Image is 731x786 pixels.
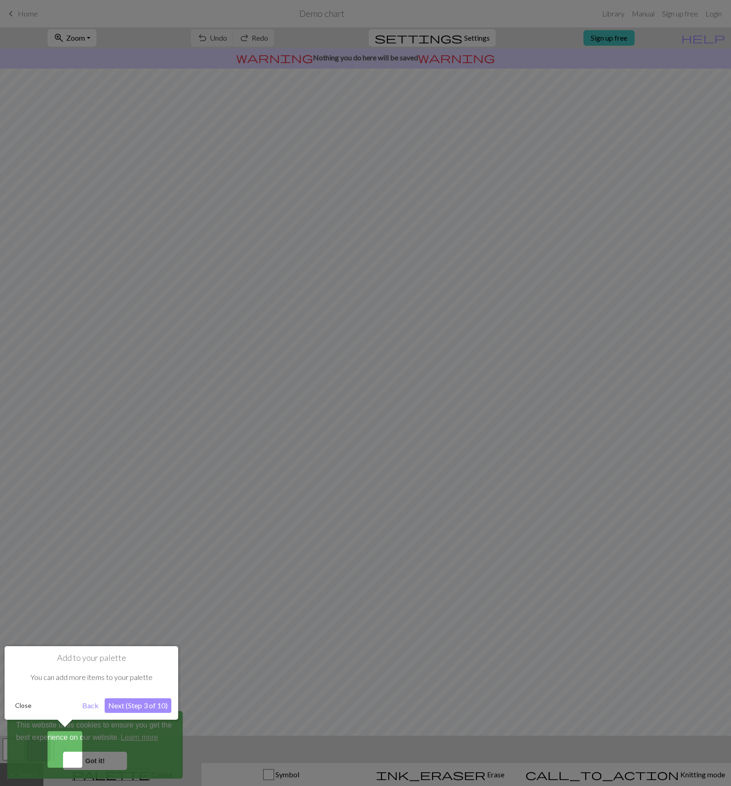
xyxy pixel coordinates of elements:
button: Next (Step 3 of 10) [105,698,171,713]
div: You can add more items to your palette [11,663,171,691]
div: Add to your palette [5,646,178,720]
h1: Add to your palette [11,653,171,663]
button: Close [11,699,35,712]
button: Back [79,698,102,713]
